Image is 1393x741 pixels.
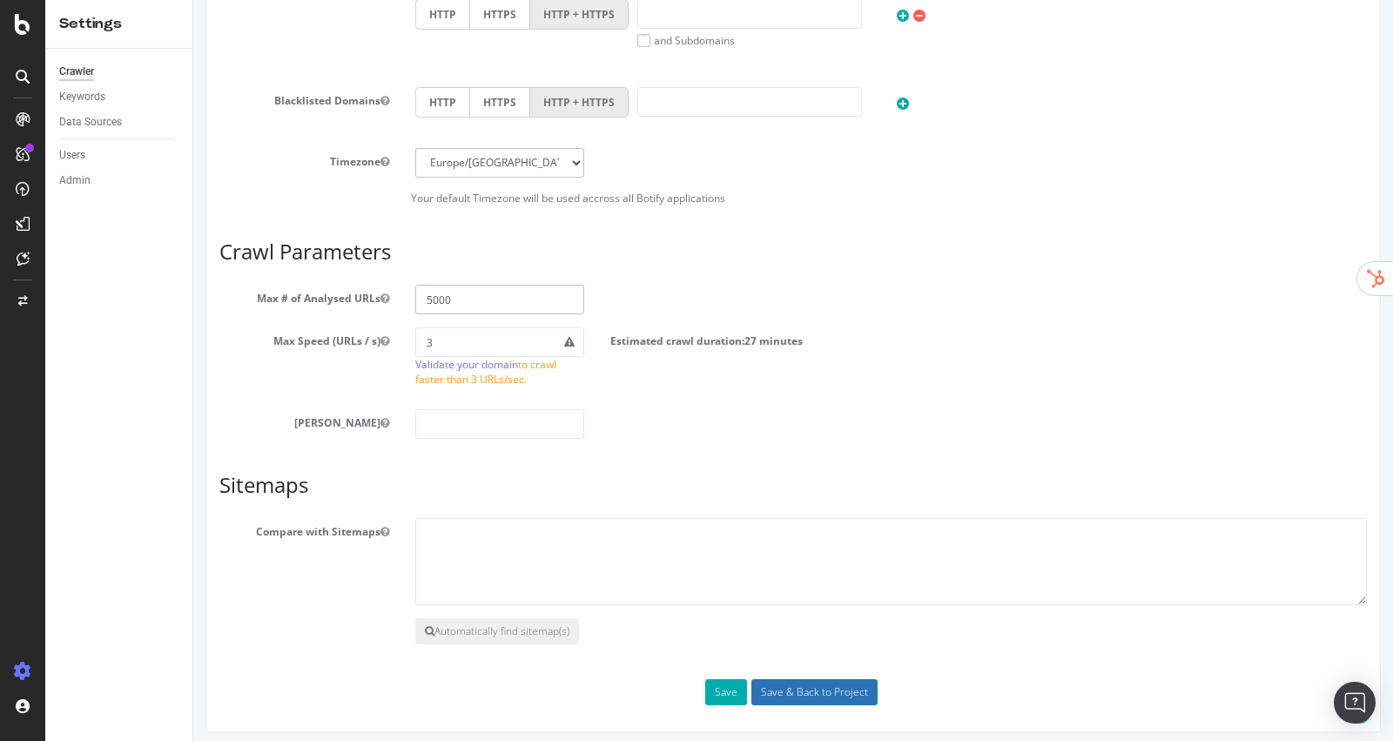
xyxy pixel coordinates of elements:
label: Blacklisted Domains [13,87,209,108]
p: Your default Timezone will be used accross all Botify applications [26,191,1174,205]
div: Crawler [59,63,94,81]
input: Save & Back to Project [558,679,684,705]
button: Automatically find sitemap(s) [222,618,386,644]
button: Save [512,679,554,705]
label: Estimated crawl duration: [417,327,609,348]
label: and Subdomains [444,33,542,48]
button: Compare with Sitemaps [187,524,196,539]
button: Max Speed (URLs / s) [187,333,196,348]
span: 27 minutes [551,333,609,348]
div: Open Intercom Messenger [1334,682,1376,724]
label: HTTP + HTTPS [337,87,435,118]
span: to crawl faster than 3 URLs/sec. [222,357,363,387]
a: Keywords [59,88,180,106]
a: Users [59,146,180,165]
h3: Crawl Parameters [26,240,1174,263]
div: Users [59,146,85,165]
label: [PERSON_NAME] [13,409,209,430]
a: Data Sources [59,113,180,131]
label: Compare with Sitemaps [13,518,209,539]
label: Max Speed (URLs / s) [13,327,209,348]
label: HTTPS [276,87,337,118]
div: Keywords [59,88,105,106]
div: Settings [59,14,178,34]
div: Data Sources [59,113,122,131]
button: Timezone [187,154,196,169]
label: Timezone [13,148,209,169]
div: Admin [59,172,91,190]
label: Max # of Analysed URLs [13,285,209,306]
button: Max # of Analysed URLs [187,291,196,306]
h3: Sitemaps [26,474,1174,496]
a: Validate your domain [222,357,325,372]
label: HTTP [222,87,276,118]
button: [PERSON_NAME] [187,415,196,430]
a: Admin [59,172,180,190]
button: Blacklisted Domains [187,93,196,108]
a: Crawler [59,63,180,81]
